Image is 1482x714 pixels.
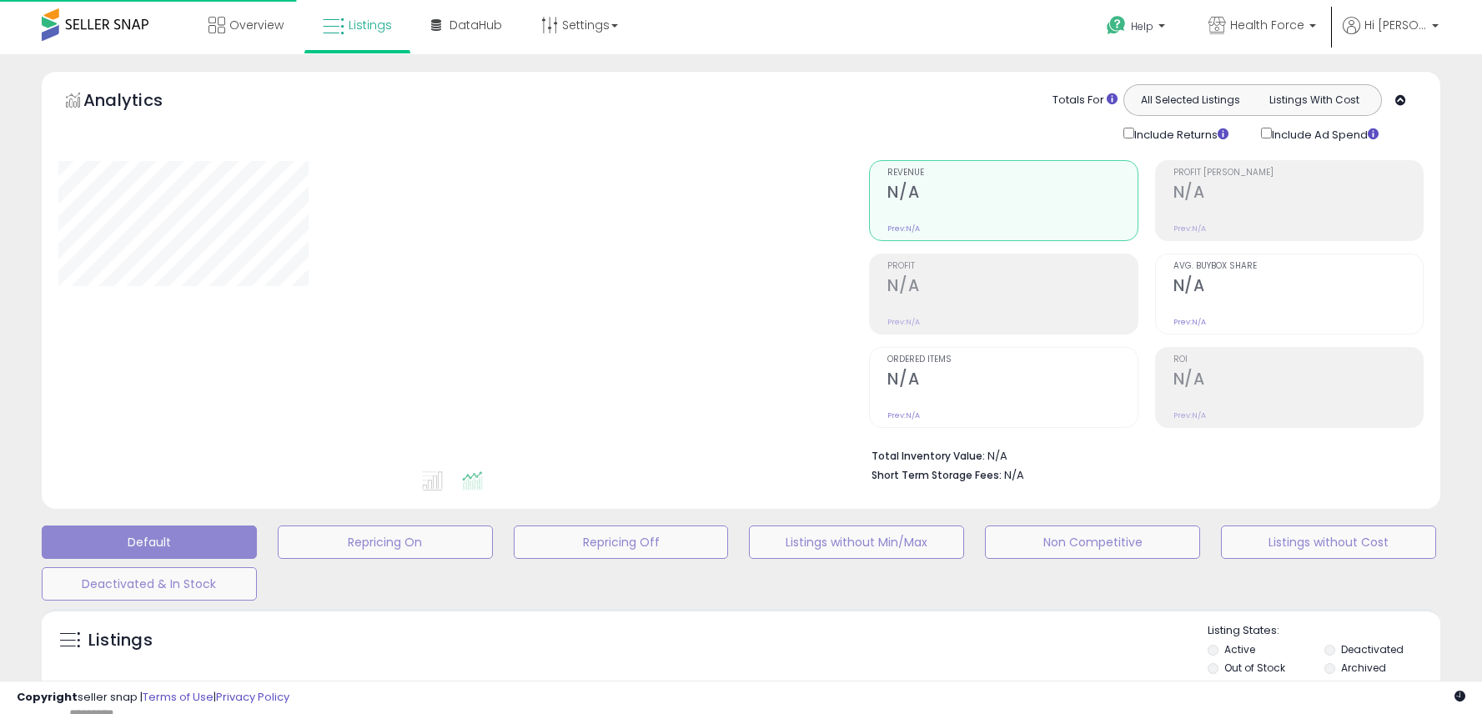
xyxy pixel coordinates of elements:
[1128,89,1253,111] button: All Selected Listings
[872,449,985,463] b: Total Inventory Value:
[1131,19,1153,33] span: Help
[1173,168,1423,178] span: Profit [PERSON_NAME]
[985,525,1200,559] button: Non Competitive
[1248,124,1405,143] div: Include Ad Spend
[872,445,1411,465] li: N/A
[514,525,729,559] button: Repricing Off
[1230,17,1304,33] span: Health Force
[887,276,1137,299] h2: N/A
[1173,355,1423,365] span: ROI
[349,17,392,33] span: Listings
[1173,370,1423,392] h2: N/A
[887,168,1137,178] span: Revenue
[1173,410,1206,420] small: Prev: N/A
[1173,262,1423,271] span: Avg. Buybox Share
[83,88,195,116] h5: Analytics
[1093,3,1182,54] a: Help
[887,355,1137,365] span: Ordered Items
[749,525,964,559] button: Listings without Min/Max
[1173,183,1423,205] h2: N/A
[1111,124,1248,143] div: Include Returns
[17,690,289,706] div: seller snap | |
[278,525,493,559] button: Repricing On
[1106,15,1127,36] i: Get Help
[1343,17,1439,54] a: Hi [PERSON_NAME]
[1173,224,1206,234] small: Prev: N/A
[887,224,920,234] small: Prev: N/A
[1004,467,1024,483] span: N/A
[1173,317,1206,327] small: Prev: N/A
[887,410,920,420] small: Prev: N/A
[1364,17,1427,33] span: Hi [PERSON_NAME]
[42,567,257,601] button: Deactivated & In Stock
[229,17,284,33] span: Overview
[1252,89,1376,111] button: Listings With Cost
[887,370,1137,392] h2: N/A
[872,468,1002,482] b: Short Term Storage Fees:
[887,317,920,327] small: Prev: N/A
[450,17,502,33] span: DataHub
[1221,525,1436,559] button: Listings without Cost
[1052,93,1118,108] div: Totals For
[42,525,257,559] button: Default
[17,689,78,705] strong: Copyright
[887,183,1137,205] h2: N/A
[1173,276,1423,299] h2: N/A
[887,262,1137,271] span: Profit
